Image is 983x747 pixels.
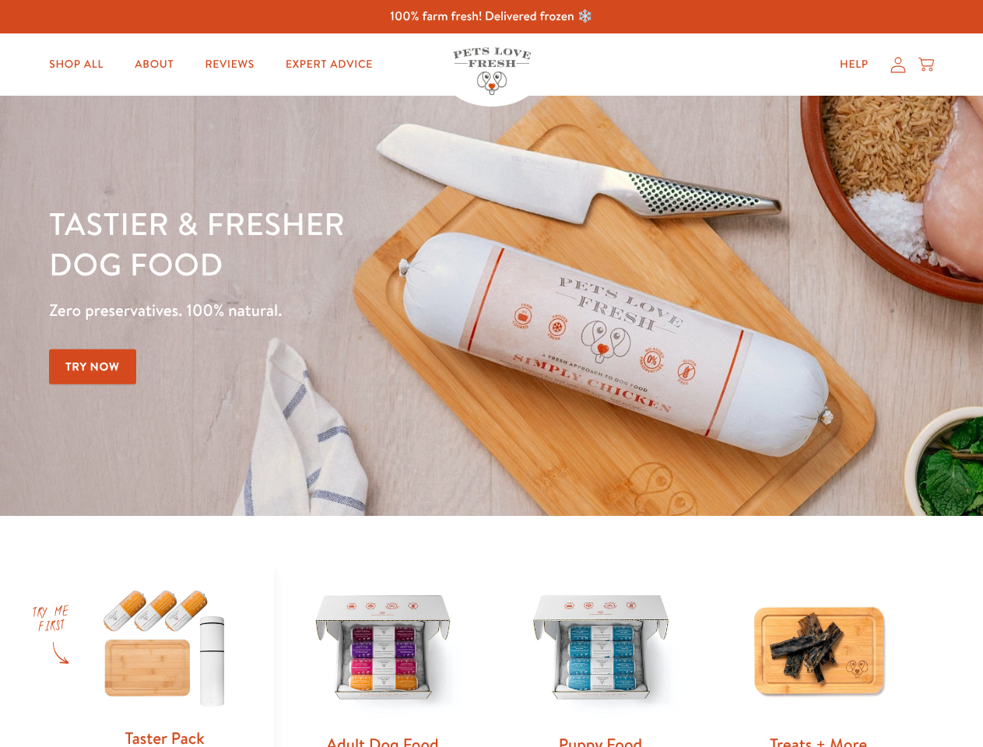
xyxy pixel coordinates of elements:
a: Try Now [49,349,136,384]
a: Help [827,49,881,80]
a: Reviews [192,49,266,80]
a: About [122,49,186,80]
p: Zero preservatives. 100% natural. [49,296,639,324]
img: Pets Love Fresh [453,47,531,95]
a: Shop All [37,49,116,80]
h1: Tastier & fresher dog food [49,203,639,284]
a: Expert Advice [273,49,385,80]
